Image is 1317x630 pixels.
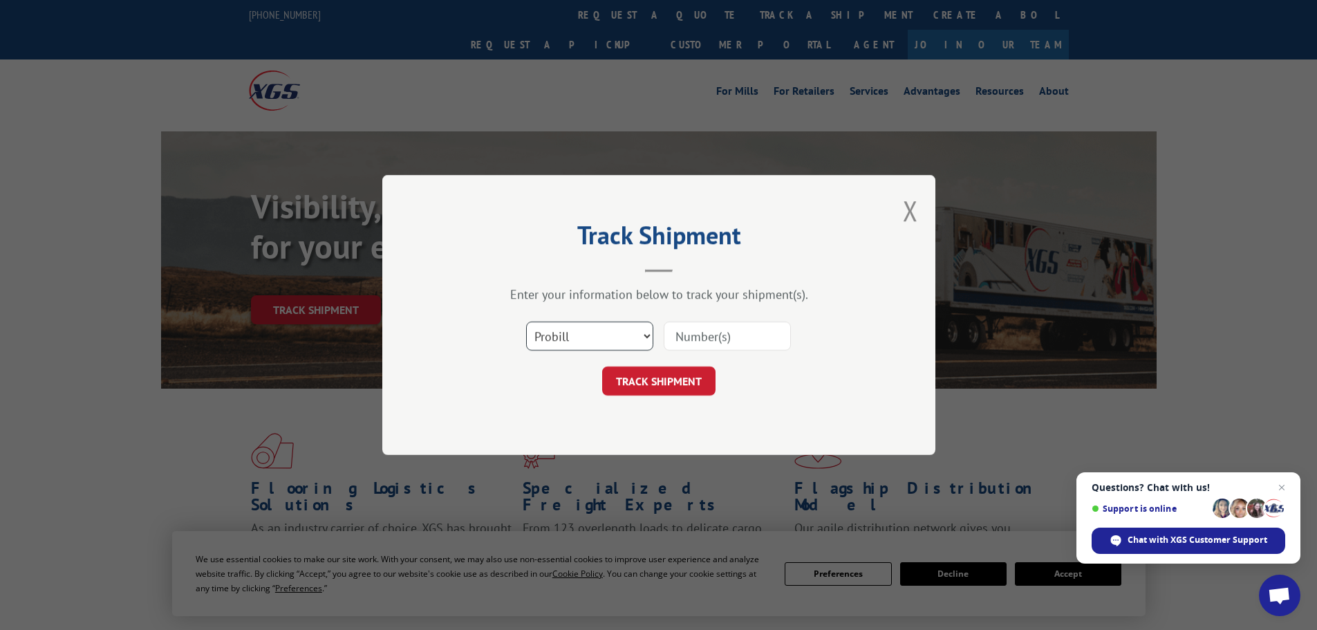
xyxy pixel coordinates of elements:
[1092,482,1285,493] span: Questions? Chat with us!
[1259,575,1300,616] a: Open chat
[451,286,866,302] div: Enter your information below to track your shipment(s).
[451,225,866,252] h2: Track Shipment
[664,322,791,351] input: Number(s)
[1128,534,1267,546] span: Chat with XGS Customer Support
[903,192,918,229] button: Close modal
[602,367,716,396] button: TRACK SHIPMENT
[1092,528,1285,554] span: Chat with XGS Customer Support
[1092,503,1208,514] span: Support is online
